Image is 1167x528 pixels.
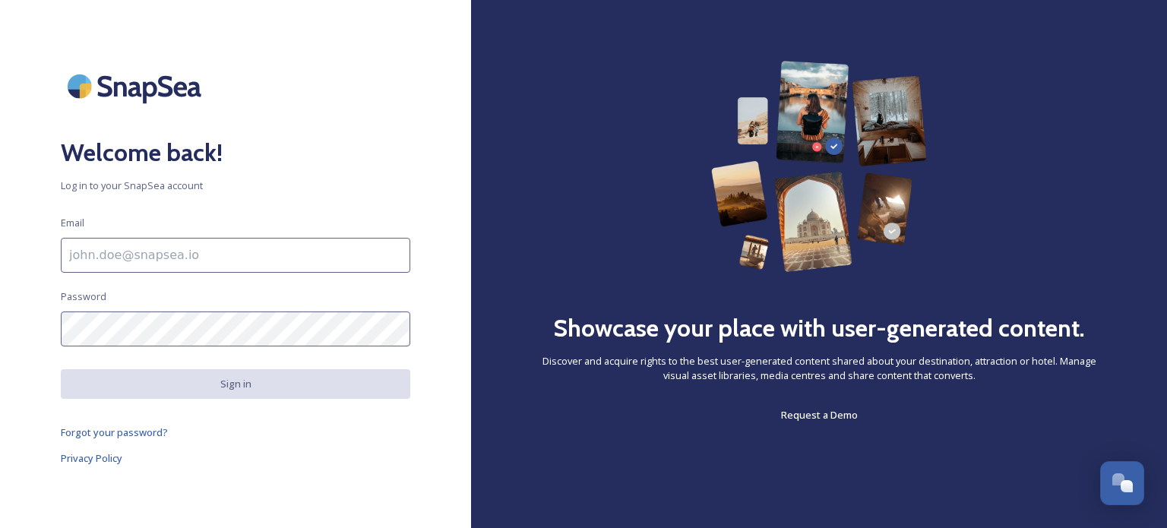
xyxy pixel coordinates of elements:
h2: Welcome back! [61,134,410,171]
span: Forgot your password? [61,425,168,439]
img: 63b42ca75bacad526042e722_Group%20154-p-800.png [711,61,927,272]
button: Open Chat [1100,461,1144,505]
span: Log in to your SnapSea account [61,179,410,193]
span: Discover and acquire rights to the best user-generated content shared about your destination, att... [532,354,1106,383]
a: Request a Demo [781,406,858,424]
input: john.doe@snapsea.io [61,238,410,273]
h2: Showcase your place with user-generated content. [553,310,1085,346]
span: Privacy Policy [61,451,122,465]
a: Privacy Policy [61,449,410,467]
button: Sign in [61,369,410,399]
span: Password [61,289,106,304]
span: Request a Demo [781,408,858,422]
img: SnapSea Logo [61,61,213,112]
a: Forgot your password? [61,423,410,441]
span: Email [61,216,84,230]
